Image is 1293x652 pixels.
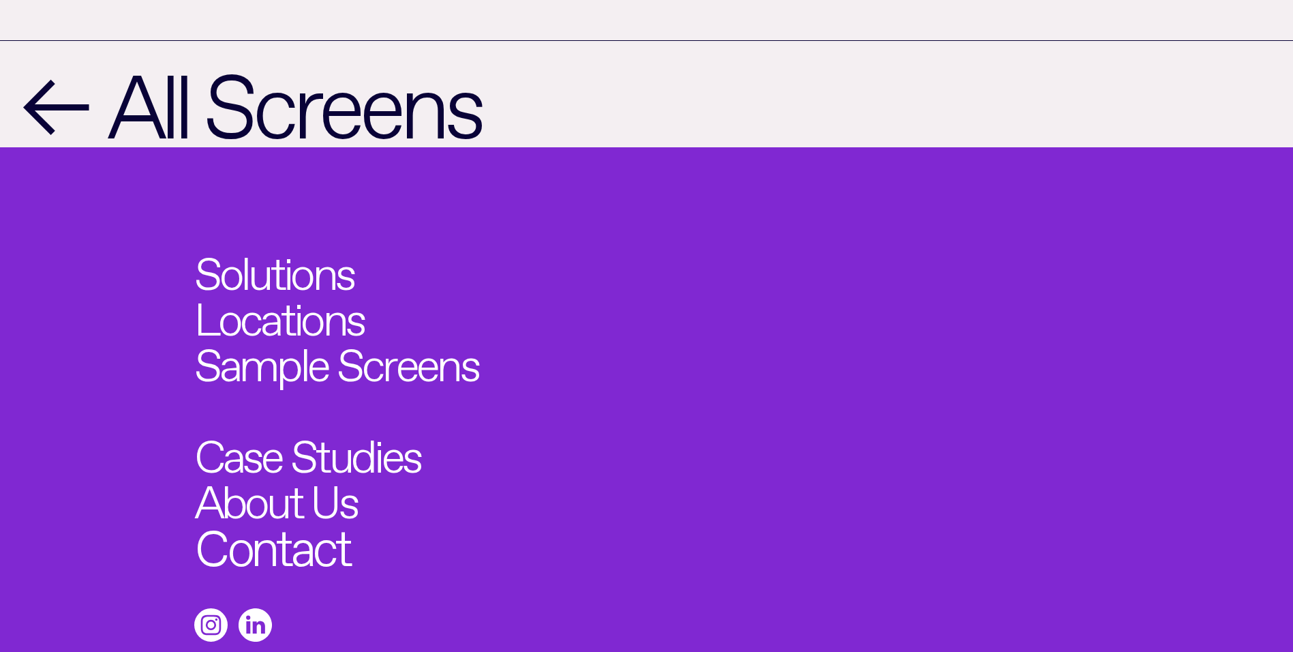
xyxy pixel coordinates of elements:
[194,336,478,382] a: Sample Screens
[22,52,85,136] span: ←
[194,245,354,291] a: Solutions
[194,291,365,336] a: Locations
[194,428,421,473] a: Case Studies
[107,52,481,136] span: All Screens
[195,516,350,567] a: Contact
[194,473,358,519] a: About Us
